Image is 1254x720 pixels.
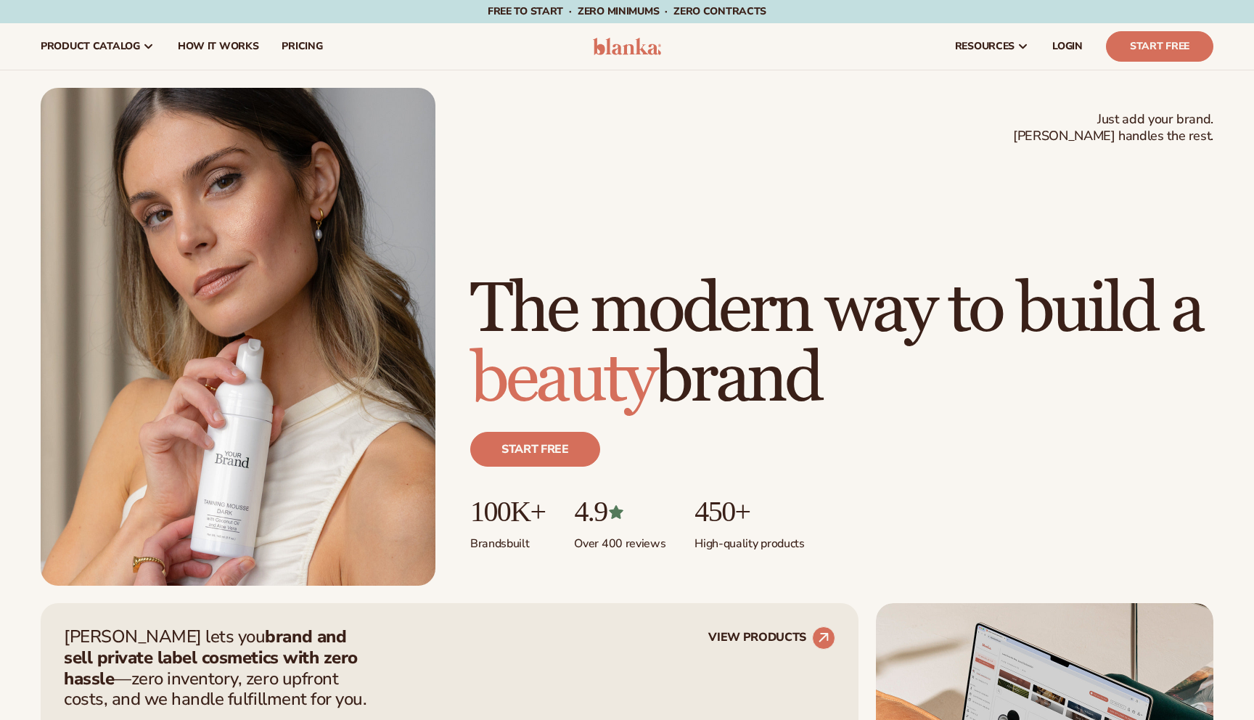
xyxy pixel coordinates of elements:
span: pricing [282,41,322,52]
img: logo [593,38,662,55]
p: 450+ [694,496,804,528]
a: Start Free [1106,31,1213,62]
a: resources [943,23,1041,70]
p: High-quality products [694,528,804,552]
img: Female holding tanning mousse. [41,88,435,586]
a: pricing [270,23,334,70]
a: LOGIN [1041,23,1094,70]
strong: brand and sell private label cosmetics with zero hassle [64,625,358,690]
span: beauty [470,337,655,422]
span: Free to start · ZERO minimums · ZERO contracts [488,4,766,18]
p: Brands built [470,528,545,552]
span: resources [955,41,1015,52]
a: product catalog [29,23,166,70]
p: [PERSON_NAME] lets you —zero inventory, zero upfront costs, and we handle fulfillment for you. [64,626,376,710]
a: Start free [470,432,600,467]
p: 100K+ [470,496,545,528]
span: product catalog [41,41,140,52]
p: 4.9 [574,496,665,528]
a: How It Works [166,23,271,70]
p: Over 400 reviews [574,528,665,552]
span: LOGIN [1052,41,1083,52]
a: VIEW PRODUCTS [708,626,835,650]
span: How It Works [178,41,259,52]
h1: The modern way to build a brand [470,275,1213,414]
span: Just add your brand. [PERSON_NAME] handles the rest. [1013,111,1213,145]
